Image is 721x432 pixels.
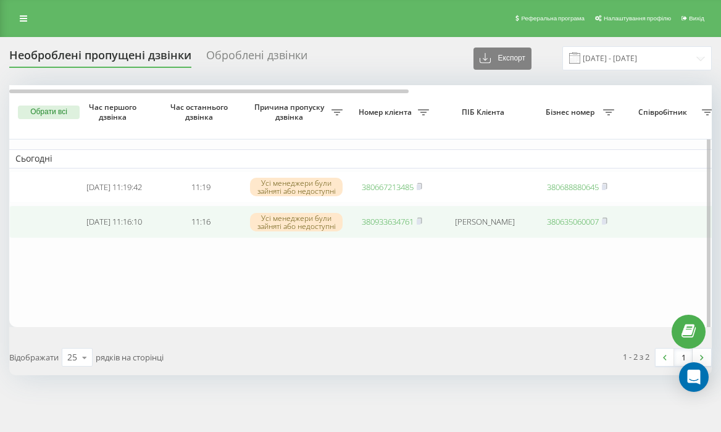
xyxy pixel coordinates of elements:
span: Час першого дзвінка [81,102,148,122]
td: [DATE] 11:19:42 [71,171,157,204]
td: 11:16 [157,206,244,238]
button: Експорт [473,48,531,70]
span: Бізнес номер [540,107,603,117]
div: 25 [67,351,77,363]
div: Оброблені дзвінки [206,49,307,68]
span: Відображати [9,352,59,363]
div: 1 - 2 з 2 [623,351,649,363]
div: Необроблені пропущені дзвінки [9,49,191,68]
span: Причина пропуску дзвінка [250,102,331,122]
div: Усі менеджери були зайняті або недоступні [250,178,343,196]
td: [PERSON_NAME] [435,206,534,238]
a: 380667213485 [362,181,414,193]
a: 380635060007 [547,216,599,227]
div: Open Intercom Messenger [679,362,709,392]
a: 380933634761 [362,216,414,227]
a: 1 [674,349,693,366]
span: ПІБ Клієнта [446,107,523,117]
a: 380688880645 [547,181,599,193]
span: Реферальна програма [521,15,585,22]
td: [DATE] 11:16:10 [71,206,157,238]
span: Налаштування профілю [604,15,671,22]
td: 11:19 [157,171,244,204]
div: Усі менеджери були зайняті або недоступні [250,213,343,231]
span: Вихід [689,15,704,22]
span: Співробітник [627,107,702,117]
span: Номер клієнта [355,107,418,117]
button: Обрати всі [18,106,80,119]
span: Час останнього дзвінка [167,102,234,122]
span: рядків на сторінці [96,352,164,363]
